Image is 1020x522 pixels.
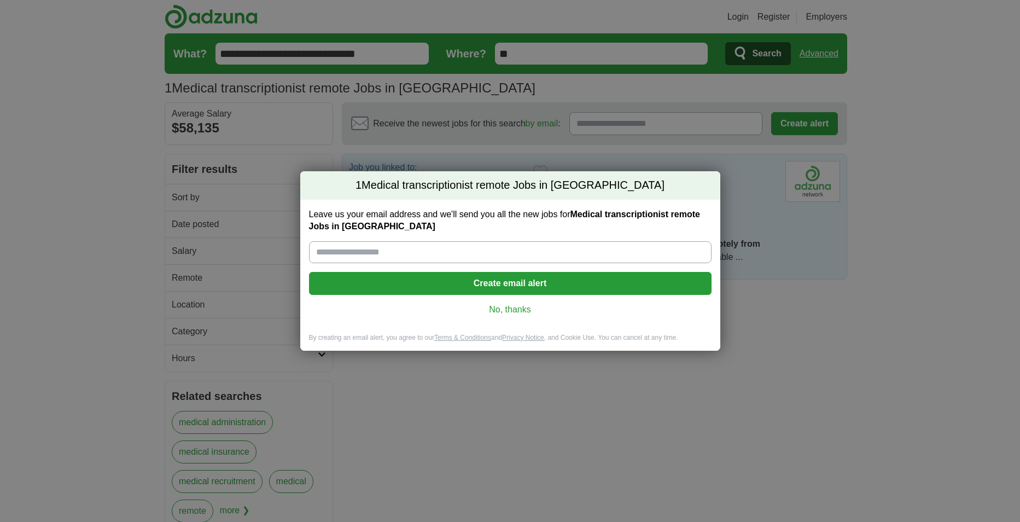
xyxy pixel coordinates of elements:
strong: Medical transcriptionist remote Jobs in [GEOGRAPHIC_DATA] [309,210,700,231]
a: Privacy Notice [502,334,544,341]
a: Terms & Conditions [434,334,491,341]
button: Create email alert [309,272,712,295]
h2: Medical transcriptionist remote Jobs in [GEOGRAPHIC_DATA] [300,171,720,200]
div: By creating an email alert, you agree to our and , and Cookie Use. You can cancel at any time. [300,333,720,351]
a: No, thanks [318,304,703,316]
label: Leave us your email address and we'll send you all the new jobs for [309,208,712,233]
span: 1 [355,178,362,193]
